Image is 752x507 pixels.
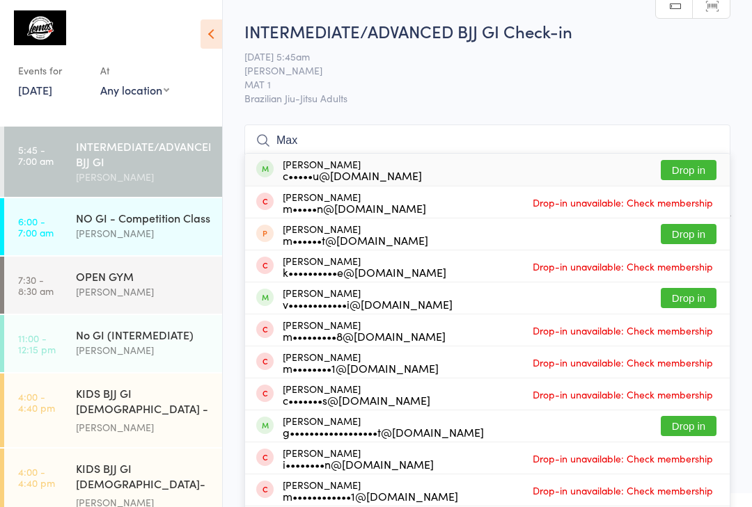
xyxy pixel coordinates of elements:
div: m••••••••1@[DOMAIN_NAME] [283,362,439,373]
div: [PERSON_NAME] [283,287,453,309]
div: [PERSON_NAME] [283,319,446,341]
div: m••••••t@[DOMAIN_NAME] [283,234,428,246]
span: Drop-in unavailable: Check membership [529,352,716,373]
div: At [100,59,169,82]
span: Brazilian Jiu-Jitsu Adults [244,91,730,105]
span: MAT 1 [244,77,709,91]
div: m••••••••••••1@[DOMAIN_NAME] [283,490,458,501]
span: [DATE] 5:45am [244,49,709,63]
button: Drop in [661,160,716,180]
div: No GI (INTERMEDIATE) [76,327,210,342]
div: [PERSON_NAME] [283,159,422,181]
div: [PERSON_NAME] [76,225,210,241]
div: INTERMEDIATE/ADVANCED BJJ GI [76,138,210,169]
a: 6:00 -7:00 amNO GI - Competition Class[PERSON_NAME] [4,198,222,255]
div: [PERSON_NAME] [76,169,210,185]
time: 5:45 - 7:00 am [18,144,54,166]
time: 6:00 - 7:00 am [18,216,54,238]
div: g••••••••••••••••••t@[DOMAIN_NAME] [283,426,484,437]
div: [PERSON_NAME] [283,191,426,214]
time: 7:30 - 8:30 am [18,274,54,296]
a: 7:30 -8:30 amOPEN GYM[PERSON_NAME] [4,257,222,314]
div: [PERSON_NAME] [283,479,458,501]
a: [DATE] [18,82,52,97]
h2: INTERMEDIATE/ADVANCED BJJ GI Check-in [244,19,730,42]
div: Any location [100,82,169,97]
span: Drop-in unavailable: Check membership [529,448,716,469]
a: 4:00 -4:40 pmKIDS BJJ GI [DEMOGRAPHIC_DATA] - Level 1[PERSON_NAME] [4,373,222,447]
time: 4:00 - 4:40 pm [18,391,55,413]
div: k••••••••••e@[DOMAIN_NAME] [283,266,446,277]
img: Lemos Brazilian Jiu-Jitsu [14,10,66,45]
input: Search [244,124,730,156]
span: Drop-in unavailable: Check membership [529,480,716,501]
time: 11:00 - 12:15 pm [18,332,56,355]
div: Events for [18,59,86,82]
div: OPEN GYM [76,268,210,284]
div: v••••••••••••i@[DOMAIN_NAME] [283,298,453,309]
div: [PERSON_NAME] [283,415,484,437]
div: m•••••••••8@[DOMAIN_NAME] [283,330,446,341]
button: Drop in [661,288,716,308]
div: NO GI - Competition Class [76,210,210,225]
a: 11:00 -12:15 pmNo GI (INTERMEDIATE)[PERSON_NAME] [4,315,222,372]
div: c•••••••s@[DOMAIN_NAME] [283,394,430,405]
div: [PERSON_NAME] [76,342,210,358]
span: Drop-in unavailable: Check membership [529,384,716,405]
time: 4:00 - 4:40 pm [18,466,55,488]
div: [PERSON_NAME] [283,223,428,246]
span: Drop-in unavailable: Check membership [529,192,716,213]
a: 5:45 -7:00 amINTERMEDIATE/ADVANCED BJJ GI[PERSON_NAME] [4,127,222,197]
span: Drop-in unavailable: Check membership [529,320,716,341]
div: [PERSON_NAME] [283,351,439,373]
div: [PERSON_NAME] [76,419,210,435]
button: Drop in [661,224,716,244]
div: [PERSON_NAME] [283,383,430,405]
span: [PERSON_NAME] [244,63,709,77]
div: [PERSON_NAME] [283,255,446,277]
div: [PERSON_NAME] [76,284,210,300]
span: Drop-in unavailable: Check membership [529,256,716,277]
div: KIDS BJJ GI [DEMOGRAPHIC_DATA] - Level 1 [76,385,210,419]
div: [PERSON_NAME] [283,447,434,469]
div: i••••••••n@[DOMAIN_NAME] [283,458,434,469]
div: c•••••u@[DOMAIN_NAME] [283,170,422,181]
button: Drop in [661,416,716,436]
div: m•••••n@[DOMAIN_NAME] [283,202,426,214]
div: KIDS BJJ GI [DEMOGRAPHIC_DATA]- Level 2 [76,460,210,494]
